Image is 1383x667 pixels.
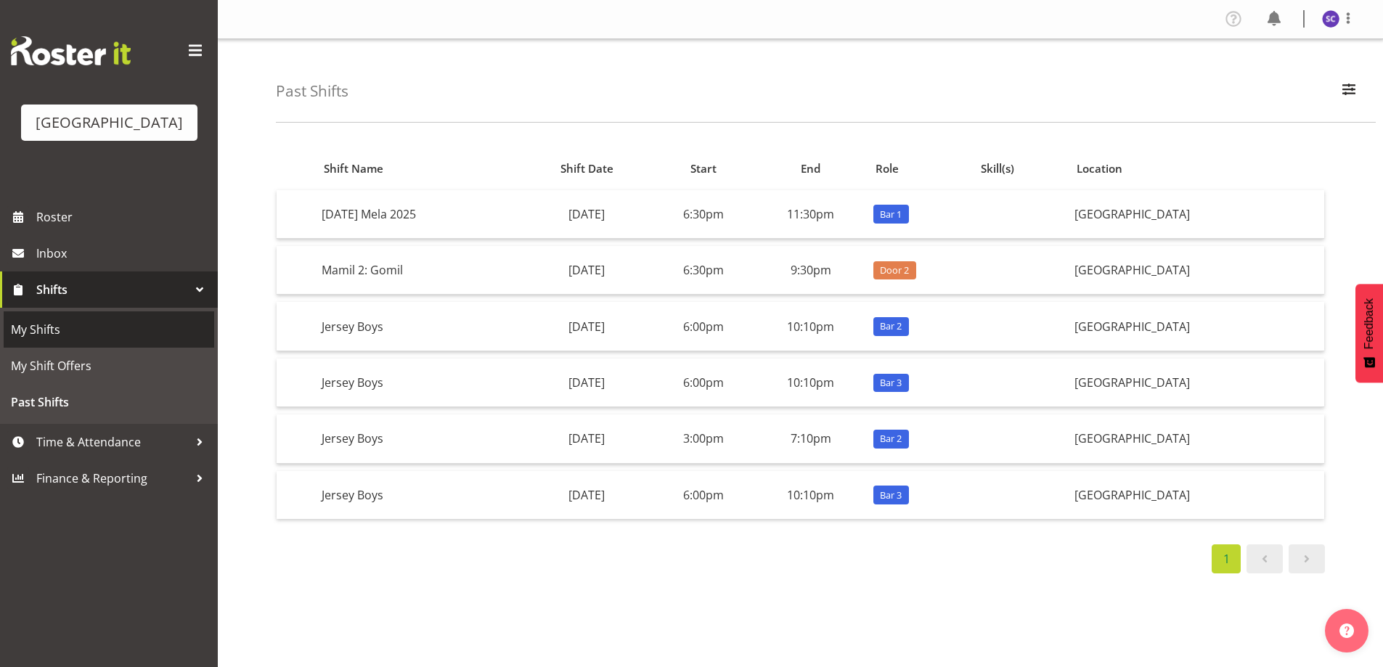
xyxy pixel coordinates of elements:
td: Jersey Boys [316,302,520,351]
td: 10:10pm [754,359,868,407]
a: My Shifts [4,311,214,348]
span: Bar 2 [880,432,902,446]
span: Shifts [36,279,189,300]
img: Rosterit website logo [11,36,131,65]
td: [DATE] [520,359,653,407]
td: 11:30pm [754,190,868,239]
td: Jersey Boys [316,471,520,519]
div: [GEOGRAPHIC_DATA] [36,112,183,134]
td: [DATE] [520,302,653,351]
span: Finance & Reporting [36,467,189,489]
span: Location [1077,160,1122,177]
span: Shift Date [560,160,613,177]
td: 3:00pm [653,414,754,463]
img: skye-colonna9939.jpg [1322,10,1339,28]
td: [GEOGRAPHIC_DATA] [1069,190,1324,239]
td: [DATE] [520,190,653,239]
span: Bar 3 [880,488,902,502]
span: Time & Attendance [36,431,189,453]
span: Bar 2 [880,319,902,333]
td: [DATE] Mela 2025 [316,190,520,239]
button: Filter Employees [1334,75,1364,107]
td: 6:30pm [653,246,754,295]
td: 10:10pm [754,471,868,519]
td: [DATE] [520,471,653,519]
td: 6:30pm [653,190,754,239]
td: 9:30pm [754,246,868,295]
img: help-xxl-2.png [1339,623,1354,638]
span: Shift Name [324,160,383,177]
td: 6:00pm [653,359,754,407]
a: My Shift Offers [4,348,214,384]
span: My Shifts [11,319,207,340]
td: Jersey Boys [316,414,520,463]
td: [GEOGRAPHIC_DATA] [1069,302,1324,351]
td: [GEOGRAPHIC_DATA] [1069,246,1324,295]
span: Bar 1 [880,208,902,221]
span: Skill(s) [981,160,1014,177]
td: 10:10pm [754,302,868,351]
td: 6:00pm [653,471,754,519]
td: 6:00pm [653,302,754,351]
span: Past Shifts [11,391,207,413]
span: Roster [36,206,211,228]
span: End [801,160,820,177]
td: [GEOGRAPHIC_DATA] [1069,471,1324,519]
span: Role [876,160,899,177]
span: My Shift Offers [11,355,207,377]
button: Feedback - Show survey [1355,284,1383,382]
td: [GEOGRAPHIC_DATA] [1069,414,1324,463]
td: [GEOGRAPHIC_DATA] [1069,359,1324,407]
td: Jersey Boys [316,359,520,407]
td: [DATE] [520,414,653,463]
span: Inbox [36,242,211,264]
h4: Past Shifts [276,83,348,99]
span: Feedback [1363,298,1376,349]
span: Bar 3 [880,376,902,390]
td: 7:10pm [754,414,868,463]
span: Start [690,160,717,177]
span: Door 2 [880,263,909,277]
td: Mamil 2: Gomil [316,246,520,295]
a: Past Shifts [4,384,214,420]
td: [DATE] [520,246,653,295]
